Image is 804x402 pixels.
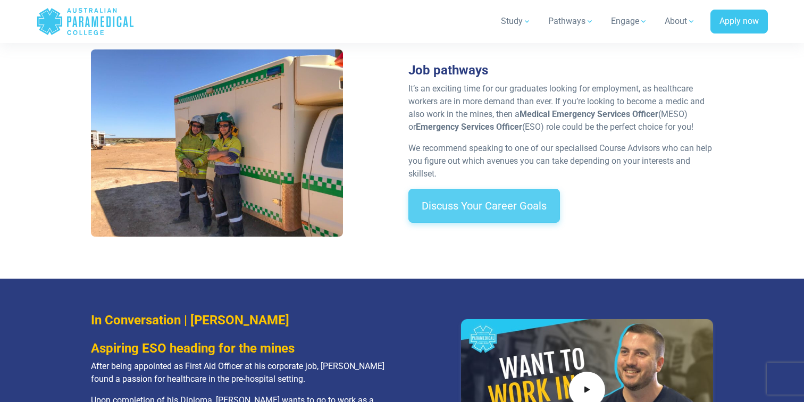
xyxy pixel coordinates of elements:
a: About [658,6,702,36]
strong: Medical Emergency Services Officer [520,109,658,119]
a: Apply now [710,10,768,34]
h3: Job pathways [408,63,713,78]
a: Pathways [542,6,600,36]
a: Discuss Your Career Goals [408,189,560,223]
a: Australian Paramedical College [36,4,135,39]
p: We recommend speaking to one of our specialised Course Advisors who can help you figure out which... [408,142,713,180]
h3: In Conversation | [PERSON_NAME] [91,313,396,328]
h3: Aspiring ESO heading for the mines [91,341,396,356]
a: Engage [605,6,654,36]
p: It’s an exciting time for our graduates looking for employment, as healthcare workers are in more... [408,82,713,133]
a: Study [495,6,538,36]
strong: Emergency Services Officer [416,122,522,132]
p: After being appointed as First Aid Officer at his corporate job, [PERSON_NAME] found a passion fo... [91,360,396,386]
